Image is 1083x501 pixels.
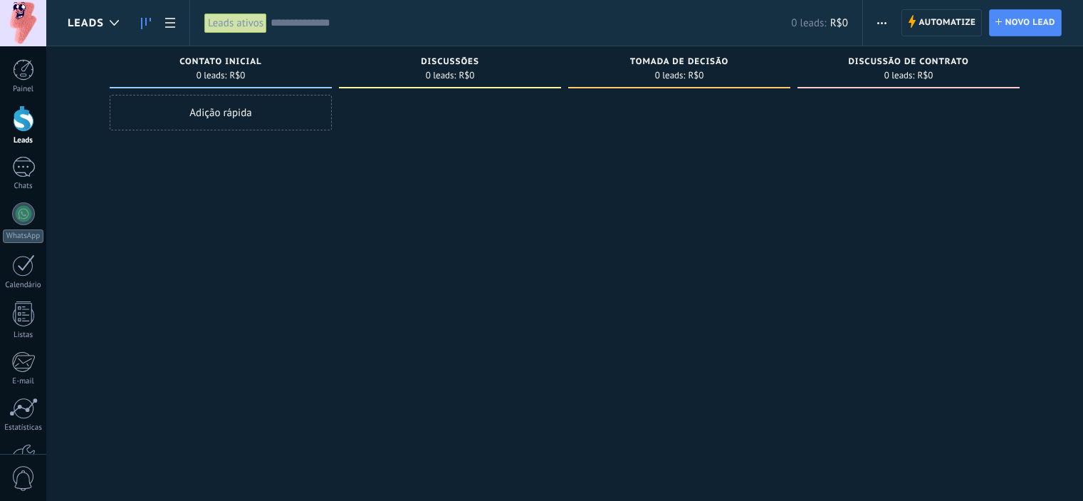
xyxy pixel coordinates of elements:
[688,71,703,80] span: R$0
[791,16,826,30] span: 0 leads:
[204,13,267,33] div: Leads ativos
[459,71,474,80] span: R$0
[3,182,44,191] div: Chats
[884,71,915,80] span: 0 leads:
[3,136,44,145] div: Leads
[3,377,44,386] div: E-mail
[901,9,982,36] a: Automatize
[3,229,43,243] div: WhatsApp
[575,57,783,69] div: Tomada de decisão
[3,85,44,94] div: Painel
[421,57,479,67] span: Discussões
[989,9,1062,36] a: Novo lead
[3,331,44,340] div: Listas
[179,57,261,67] span: Contato inicial
[68,16,104,30] span: Leads
[805,57,1013,69] div: Discussão de contrato
[630,57,728,67] span: Tomada de decisão
[229,71,245,80] span: R$0
[3,423,44,433] div: Estatísticas
[110,95,332,130] div: Adição rápida
[117,57,325,69] div: Contato inicial
[655,71,686,80] span: 0 leads:
[426,71,456,80] span: 0 leads:
[346,57,554,69] div: Discussões
[917,71,933,80] span: R$0
[919,10,975,36] span: Automatize
[848,57,968,67] span: Discussão de contrato
[197,71,227,80] span: 0 leads:
[3,281,44,290] div: Calendário
[1005,10,1055,36] span: Novo lead
[830,16,848,30] span: R$0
